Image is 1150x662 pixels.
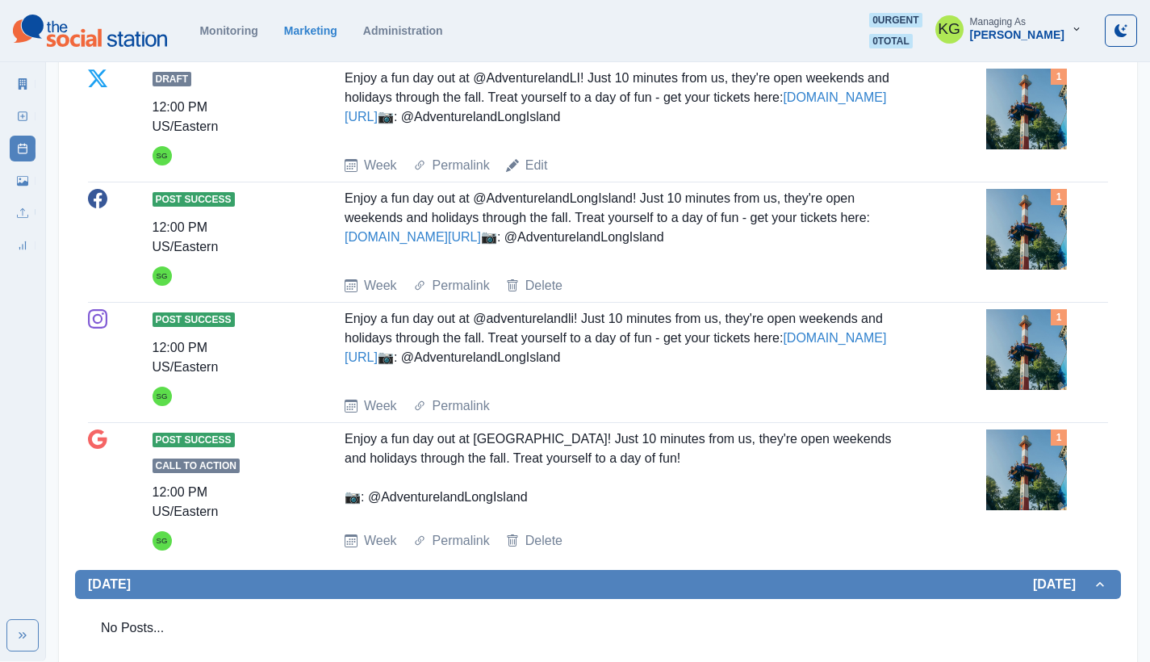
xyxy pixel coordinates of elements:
[13,15,167,47] img: logoTextSVG.62801f218bc96a9b266caa72a09eb111.svg
[363,24,443,37] a: Administration
[986,429,1067,510] img: dd36iyqebnqtgxmf3u9p
[970,28,1064,42] div: [PERSON_NAME]
[153,483,274,522] div: 12:00 PM US/Eastern
[869,34,913,48] span: 0 total
[364,396,397,416] a: Week
[10,71,36,97] a: Marketing Summary
[153,98,274,136] div: 12:00 PM US/Eastern
[364,276,397,295] a: Week
[364,531,397,551] a: Week
[986,69,1067,149] img: dd36iyqebnqtgxmf3u9p
[153,338,274,377] div: 12:00 PM US/Eastern
[284,24,337,37] a: Marketing
[525,276,562,295] a: Delete
[1051,429,1067,446] div: Total Media Attached
[345,69,916,143] div: Enjoy a fun day out at @AdventurelandLI! Just 10 minutes from us, they're open weekends and holid...
[1033,576,1092,592] h2: [DATE]
[88,576,131,592] h2: [DATE]
[10,136,36,161] a: Post Schedule
[153,459,240,473] span: Call to Action
[157,146,168,165] div: Sarah Gleason
[10,233,36,258] a: Review Summary
[525,531,562,551] a: Delete
[345,429,916,518] div: Enjoy a fun day out at [GEOGRAPHIC_DATA]! Just 10 minutes from us, they're open weekends and holi...
[986,189,1067,270] img: dd36iyqebnqtgxmf3u9p
[1051,69,1067,85] div: Total Media Attached
[75,570,1121,599] button: [DATE][DATE]
[153,218,274,257] div: 12:00 PM US/Eastern
[153,312,235,327] span: Post Success
[75,56,1121,570] div: [DATE][DATE]
[88,605,1108,651] div: No Posts...
[869,13,922,27] span: 0 urgent
[157,531,168,551] div: Sarah Gleason
[1051,309,1067,325] div: Total Media Attached
[10,200,36,226] a: Uploads
[157,266,168,286] div: Sarah Gleason
[433,276,490,295] a: Permalink
[345,230,481,244] a: [DOMAIN_NAME][URL]
[525,156,548,175] a: Edit
[10,168,36,194] a: Media Library
[364,156,397,175] a: Week
[433,156,490,175] a: Permalink
[153,72,192,86] span: Draft
[6,619,39,652] button: Expand
[1051,189,1067,205] div: Total Media Attached
[1105,15,1137,47] button: Toggle Mode
[970,16,1026,27] div: Managing As
[433,396,490,416] a: Permalink
[157,387,168,406] div: Sarah Gleason
[153,433,235,447] span: Post Success
[938,10,960,48] div: Katrina Gallardo
[986,309,1067,390] img: dd36iyqebnqtgxmf3u9p
[433,531,490,551] a: Permalink
[199,24,257,37] a: Monitoring
[345,189,916,263] div: Enjoy a fun day out at @AdventurelandLongIsland! Just 10 minutes from us, they're open weekends a...
[345,309,916,383] div: Enjoy a fun day out at @adventurelandli! Just 10 minutes from us, they're open weekends and holid...
[10,103,36,129] a: New Post
[153,192,235,207] span: Post Success
[922,13,1095,45] button: Managing As[PERSON_NAME]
